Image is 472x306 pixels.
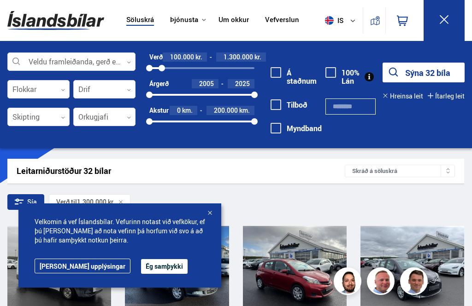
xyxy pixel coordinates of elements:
img: FbJEzSuNWCJXmdc-.webp [401,269,429,296]
div: Skráð á söluskrá [345,165,455,177]
div: Árgerð [149,80,169,87]
span: km. [182,107,193,114]
div: Sía [7,194,44,210]
span: 1.300.000 kr. [77,198,115,206]
img: nhp88E3Fdnt1Opn2.png [335,269,363,296]
span: Velkomin á vef Íslandsbílar. Vefurinn notast við vefkökur, ef þú [PERSON_NAME] að nota vefinn þá ... [35,217,205,245]
button: Þjónusta [170,16,198,24]
img: siFngHWaQ9KaOqBr.png [368,269,396,296]
label: Myndband [271,124,322,133]
button: Hreinsa leit [383,92,423,100]
a: [PERSON_NAME] upplýsingar [35,259,130,273]
img: G0Ugv5HjCgRt.svg [7,6,104,35]
button: Ítarleg leit [428,92,465,100]
span: 200.000 [214,106,238,115]
a: Um okkur [218,16,249,25]
span: is [321,16,344,25]
span: 100.000 [170,52,194,61]
a: Söluskrá [126,16,154,25]
div: Leitarniðurstöður 32 bílar [17,166,345,176]
div: Verð [149,53,163,61]
span: km. [239,107,250,114]
a: Vefverslun [265,16,299,25]
div: Akstur [149,107,169,114]
span: kr. [195,53,202,61]
label: Tilboð [271,101,307,109]
button: Sýna 32 bíla [383,63,465,82]
span: 1.300.000 [224,52,253,61]
span: 0 [177,106,181,115]
span: 2005 [199,79,214,88]
label: 100% Lán [325,69,360,86]
button: is [321,7,363,34]
span: 2025 [235,79,250,88]
button: Ég samþykki [141,259,188,274]
img: svg+xml;base64,PHN2ZyB4bWxucz0iaHR0cDovL3d3dy53My5vcmcvMjAwMC9zdmciIHdpZHRoPSI1MTIiIGhlaWdodD0iNT... [325,16,334,25]
label: Á staðnum [271,69,317,86]
span: Verð til [56,198,77,206]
